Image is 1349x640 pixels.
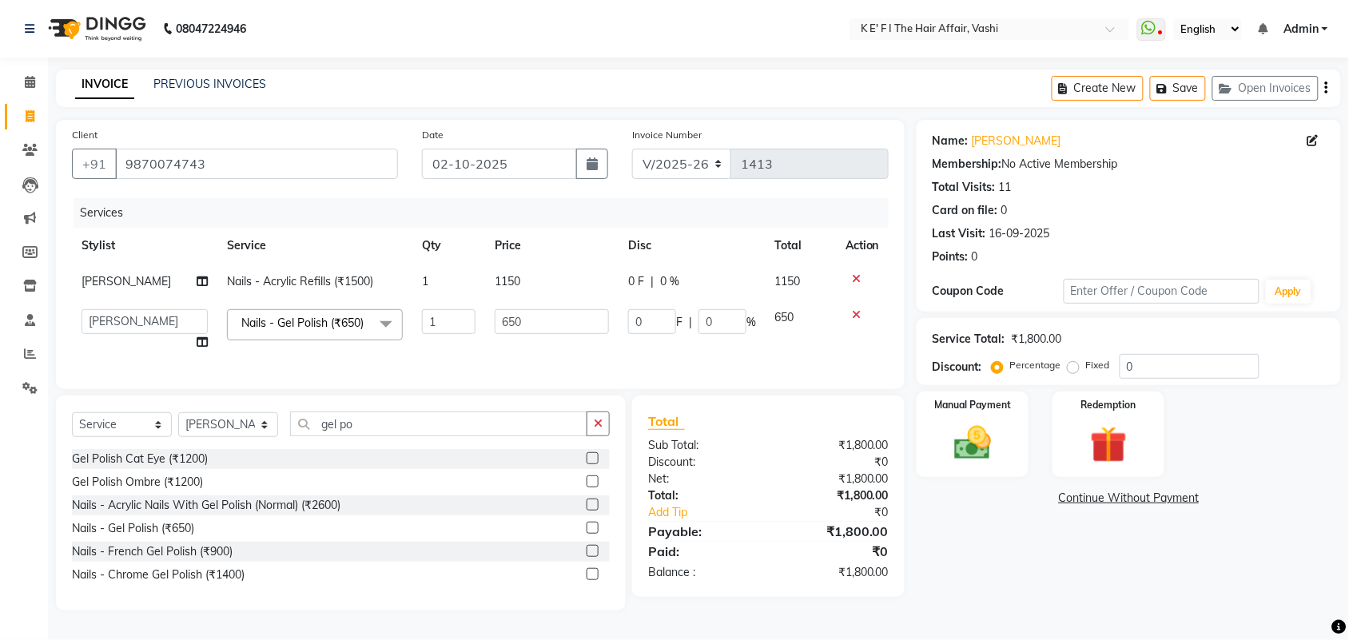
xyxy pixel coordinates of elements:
label: Client [72,128,97,142]
span: [PERSON_NAME] [82,274,171,288]
div: ₹1,800.00 [768,564,901,581]
button: Save [1150,76,1206,101]
th: Disc [619,228,766,264]
div: ₹1,800.00 [768,522,901,541]
div: Net: [636,471,769,487]
div: 11 [999,179,1012,196]
div: Discount: [636,454,769,471]
span: Total [648,413,685,430]
span: 0 % [660,273,679,290]
label: Percentage [1010,358,1061,372]
input: Search or Scan [290,411,587,436]
div: 0 [1001,202,1008,219]
div: Last Visit: [933,225,986,242]
div: Points: [933,248,969,265]
th: Stylist [72,228,217,264]
span: F [676,314,682,331]
div: Nails - Chrome Gel Polish (₹1400) [72,566,245,583]
div: Service Total: [933,331,1005,348]
a: x [364,316,371,330]
button: Apply [1266,280,1311,304]
span: 1150 [775,274,801,288]
div: Nails - Acrylic Nails With Gel Polish (Normal) (₹2600) [72,497,340,514]
div: ₹1,800.00 [768,437,901,454]
div: Sub Total: [636,437,769,454]
th: Total [766,228,836,264]
div: Coupon Code [933,283,1064,300]
a: Add Tip [636,504,790,521]
div: Payable: [636,522,769,541]
div: ₹0 [768,542,901,561]
span: 650 [775,310,794,324]
div: Total Visits: [933,179,996,196]
span: % [746,314,756,331]
span: 1 [422,274,428,288]
span: Admin [1283,21,1319,38]
div: Total: [636,487,769,504]
a: PREVIOUS INVOICES [153,77,266,91]
img: logo [41,6,150,51]
label: Manual Payment [934,398,1011,412]
div: ₹0 [768,454,901,471]
th: Price [485,228,619,264]
div: Nails - French Gel Polish (₹900) [72,543,233,560]
span: Nails - Acrylic Refills (₹1500) [227,274,373,288]
div: Gel Polish Cat Eye (₹1200) [72,451,208,467]
div: Balance : [636,564,769,581]
div: Discount: [933,359,982,376]
div: 0 [972,248,978,265]
th: Action [836,228,889,264]
img: _gift.svg [1079,422,1139,467]
label: Fixed [1086,358,1110,372]
label: Invoice Number [632,128,702,142]
span: | [651,273,654,290]
div: ₹1,800.00 [1012,331,1062,348]
a: INVOICE [75,70,134,99]
div: No Active Membership [933,156,1325,173]
div: ₹1,800.00 [768,471,901,487]
div: Paid: [636,542,769,561]
a: [PERSON_NAME] [972,133,1061,149]
label: Redemption [1081,398,1136,412]
th: Service [217,228,412,264]
th: Qty [412,228,485,264]
img: _cash.svg [943,422,1003,464]
div: ₹1,800.00 [768,487,901,504]
div: Services [74,198,901,228]
button: Create New [1052,76,1144,101]
b: 08047224946 [176,6,246,51]
a: Continue Without Payment [920,490,1338,507]
div: Name: [933,133,969,149]
div: 16-09-2025 [989,225,1050,242]
div: Membership: [933,156,1002,173]
label: Date [422,128,444,142]
button: Open Invoices [1212,76,1319,101]
span: | [689,314,692,331]
input: Enter Offer / Coupon Code [1064,279,1259,304]
span: Nails - Gel Polish (₹650) [241,316,364,330]
button: +91 [72,149,117,179]
input: Search by Name/Mobile/Email/Code [115,149,398,179]
span: 1150 [495,274,520,288]
div: ₹0 [790,504,901,521]
div: Card on file: [933,202,998,219]
span: 0 F [628,273,644,290]
div: Gel Polish Ombre (₹1200) [72,474,203,491]
div: Nails - Gel Polish (₹650) [72,520,194,537]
